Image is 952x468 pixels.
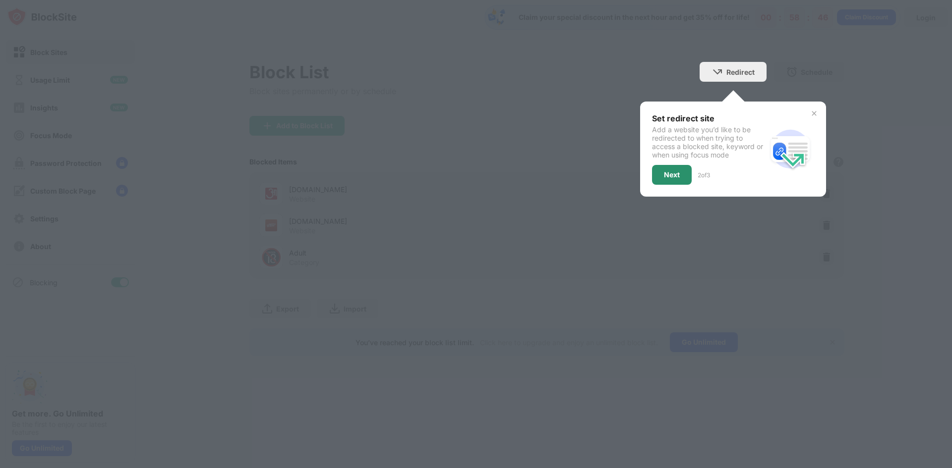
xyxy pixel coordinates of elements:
[664,171,680,179] div: Next
[698,171,710,179] div: 2 of 3
[810,109,818,117] img: x-button.svg
[726,68,755,76] div: Redirect
[767,125,814,173] img: redirect.svg
[652,125,767,159] div: Add a website you’d like to be redirected to when trying to access a blocked site, keyword or whe...
[652,113,767,123] div: Set redirect site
